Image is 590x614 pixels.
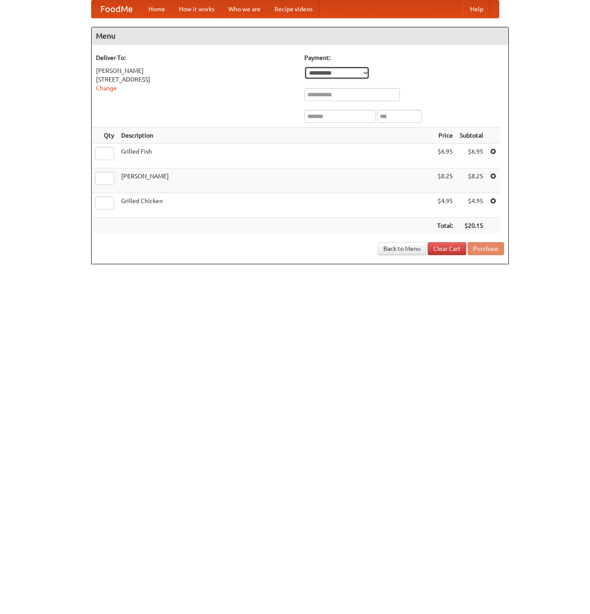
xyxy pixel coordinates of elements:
a: Who we are [221,0,267,18]
a: FoodMe [92,0,142,18]
h4: Menu [92,27,508,45]
a: Help [463,0,490,18]
button: Purchase [468,242,504,255]
td: $8.25 [456,168,487,193]
a: Home [142,0,172,18]
th: Description [118,128,434,144]
a: Recipe videos [267,0,320,18]
td: $8.25 [434,168,456,193]
th: Qty [92,128,118,144]
td: $4.95 [456,193,487,218]
td: Grilled Fish [118,144,434,168]
a: How it works [172,0,221,18]
td: [PERSON_NAME] [118,168,434,193]
th: Total: [434,218,456,234]
h5: Payment: [304,53,504,62]
td: $6.95 [434,144,456,168]
td: $6.95 [456,144,487,168]
th: $20.15 [456,218,487,234]
td: Grilled Chicken [118,193,434,218]
th: Price [434,128,456,144]
div: [PERSON_NAME] [96,66,296,75]
a: Back to Menu [378,242,426,255]
th: Subtotal [456,128,487,144]
div: [STREET_ADDRESS] [96,75,296,84]
a: Clear Cart [428,242,466,255]
h5: Deliver To: [96,53,296,62]
td: $4.95 [434,193,456,218]
a: Change [96,85,117,92]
